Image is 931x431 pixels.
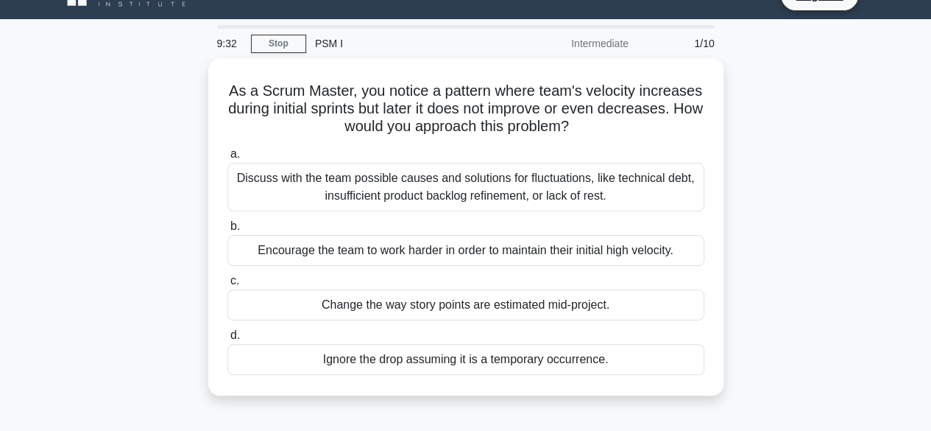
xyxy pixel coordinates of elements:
[227,290,704,320] div: Change the way story points are estimated mid-project.
[637,29,723,58] div: 1/10
[227,344,704,375] div: Ignore the drop assuming it is a temporary occurrence.
[251,35,306,53] a: Stop
[227,235,704,266] div: Encourage the team to work harder in order to maintain their initial high velocity.
[230,147,240,160] span: a.
[230,329,240,341] span: d.
[230,274,239,287] span: c.
[509,29,637,58] div: Intermediate
[226,82,706,136] h5: As a Scrum Master, you notice a pattern where team's velocity increases during initial sprints bu...
[306,29,509,58] div: PSM I
[227,163,704,211] div: Discuss with the team possible causes and solutions for fluctuations, like technical debt, insuff...
[208,29,251,58] div: 9:32
[230,220,240,232] span: b.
